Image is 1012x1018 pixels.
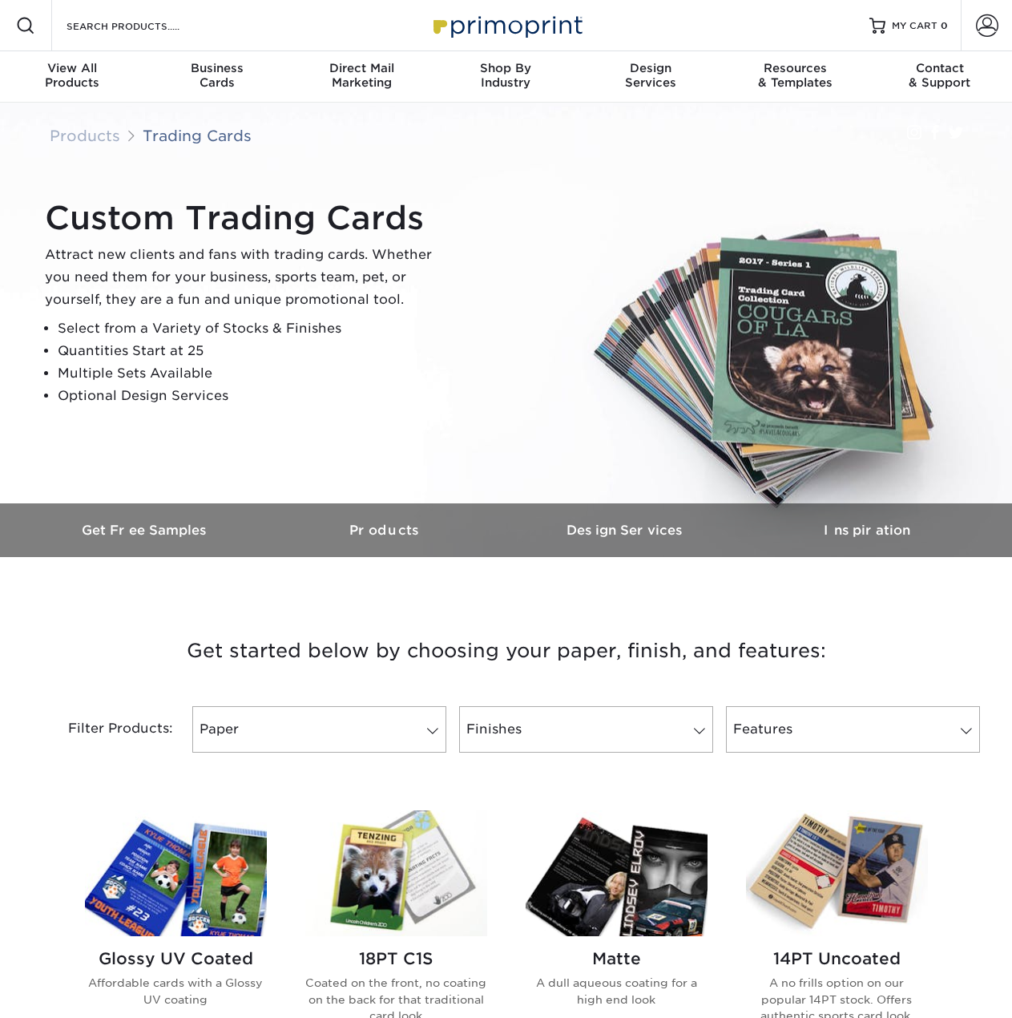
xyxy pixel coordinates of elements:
h3: Get Free Samples [26,523,266,538]
h3: Products [266,523,506,538]
h2: 18PT C1S [305,949,487,968]
a: Finishes [459,706,713,753]
div: Marketing [289,61,433,90]
span: Business [144,61,288,75]
p: Affordable cards with a Glossy UV coating [85,975,267,1008]
img: Glossy UV Coated Trading Cards [85,810,267,936]
p: A dull aqueous coating for a high end look [526,975,708,1008]
div: Cards [144,61,288,90]
a: Get Free Samples [26,503,266,557]
h3: Inspiration [747,523,987,538]
span: 0 [941,20,948,31]
li: Select from a Variety of Stocks & Finishes [58,317,446,340]
img: Primoprint [426,8,587,42]
p: Attract new clients and fans with trading cards. Whether you need them for your business, sports ... [45,244,446,311]
span: MY CART [892,19,937,33]
div: Services [579,61,723,90]
h3: Design Services [506,523,747,538]
h2: Glossy UV Coated [85,949,267,968]
a: Direct MailMarketing [289,51,433,103]
div: Industry [433,61,578,90]
a: Inspiration [747,503,987,557]
a: Trading Cards [143,127,252,144]
span: Contact [868,61,1012,75]
li: Multiple Sets Available [58,362,446,385]
a: Features [726,706,980,753]
input: SEARCH PRODUCTS..... [65,16,221,35]
a: Design Services [506,503,747,557]
div: Filter Products: [26,706,186,753]
span: Resources [723,61,867,75]
li: Quantities Start at 25 [58,340,446,362]
a: Contact& Support [868,51,1012,103]
h2: Matte [526,949,708,968]
a: DesignServices [579,51,723,103]
a: Products [50,127,120,144]
a: Paper [192,706,446,753]
span: Shop By [433,61,578,75]
h3: Get started below by choosing your paper, finish, and features: [38,615,975,687]
img: 18PT C1S Trading Cards [305,810,487,936]
span: Design [579,61,723,75]
a: Shop ByIndustry [433,51,578,103]
li: Optional Design Services [58,385,446,407]
div: & Templates [723,61,867,90]
img: Matte Trading Cards [526,810,708,936]
h1: Custom Trading Cards [45,199,446,237]
span: Direct Mail [289,61,433,75]
div: & Support [868,61,1012,90]
a: Products [266,503,506,557]
a: Resources& Templates [723,51,867,103]
h2: 14PT Uncoated [746,949,928,968]
a: BusinessCards [144,51,288,103]
img: 14PT Uncoated Trading Cards [746,810,928,936]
